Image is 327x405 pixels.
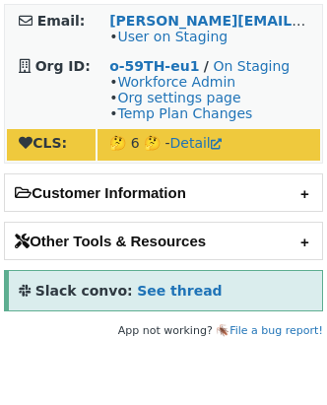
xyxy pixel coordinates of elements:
[109,58,199,74] a: o-59TH-eu1
[117,74,235,90] a: Workforce Admin
[109,74,252,121] span: • • •
[5,174,322,211] h2: Customer Information
[137,283,222,299] a: See thread
[117,90,240,105] a: Org settings page
[117,105,252,121] a: Temp Plan Changes
[35,283,133,299] strong: Slack convo:
[117,29,228,44] a: User on Staging
[229,324,323,337] a: File a bug report!
[109,29,228,44] span: •
[213,58,290,74] a: On Staging
[4,321,323,341] footer: App not working? 🪳
[170,135,222,151] a: Detail
[204,58,209,74] strong: /
[19,135,67,151] strong: CLS:
[5,223,322,259] h2: Other Tools & Resources
[35,58,91,74] strong: Org ID:
[98,129,320,161] td: 🤔 6 🤔 -
[37,13,86,29] strong: Email:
